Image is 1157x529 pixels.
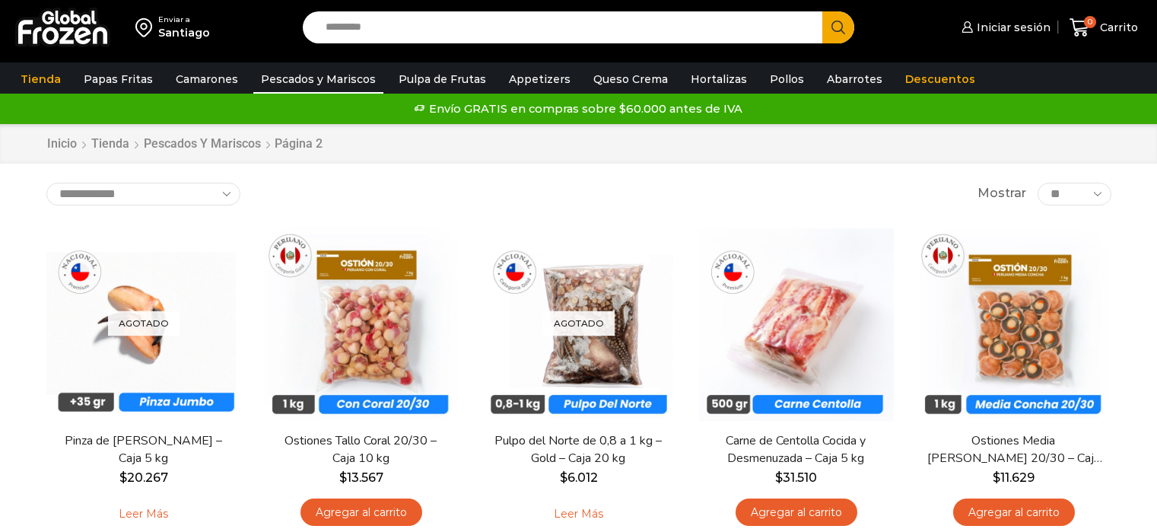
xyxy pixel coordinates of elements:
a: Hortalizas [683,65,755,94]
p: Agotado [543,311,615,336]
bdi: 31.510 [775,470,817,485]
span: Iniciar sesión [973,20,1051,35]
a: Agregar al carrito: “Carne de Centolla Cocida y Desmenuzada - Caja 5 kg” [736,499,857,527]
a: Pinza de [PERSON_NAME] – Caja 5 kg [56,432,230,467]
a: Iniciar sesión [958,12,1051,43]
select: Pedido de la tienda [46,183,240,206]
a: Appetizers [501,65,578,94]
a: Ostiones Tallo Coral 20/30 – Caja 10 kg [273,432,448,467]
a: Queso Crema [586,65,675,94]
a: Agregar al carrito: “Ostiones Tallo Coral 20/30 - Caja 10 kg” [300,499,422,527]
a: Abarrotes [819,65,890,94]
a: Agregar al carrito: “Ostiones Media Concha Peruano 20/30 - Caja 10 kg” [953,499,1075,527]
img: address-field-icon.svg [135,14,158,40]
a: Camarones [168,65,246,94]
a: 0 Carrito [1066,10,1142,46]
a: Pulpa de Frutas [391,65,494,94]
span: Mostrar [977,185,1026,202]
a: Papas Fritas [76,65,161,94]
span: Página 2 [275,136,323,151]
span: $ [560,470,567,485]
bdi: 11.629 [993,470,1035,485]
a: Descuentos [898,65,983,94]
button: Search button [822,11,854,43]
bdi: 13.567 [339,470,383,485]
span: Carrito [1096,20,1138,35]
span: $ [775,470,783,485]
a: Tienda [13,65,68,94]
a: Inicio [46,135,78,153]
nav: Breadcrumb [46,135,326,153]
a: Pescados y Mariscos [253,65,383,94]
bdi: 20.267 [119,470,168,485]
a: Carne de Centolla Cocida y Desmenuzada – Caja 5 kg [708,432,883,467]
div: Enviar a [158,14,210,25]
span: 0 [1084,16,1096,28]
a: Pollos [762,65,812,94]
div: Santiago [158,25,210,40]
a: Ostiones Media [PERSON_NAME] 20/30 – Caja 10 kg [926,432,1101,467]
p: Agotado [108,311,180,336]
span: $ [339,470,347,485]
bdi: 6.012 [560,470,598,485]
a: Pulpo del Norte de 0,8 a 1 kg – Gold – Caja 20 kg [491,432,666,467]
span: $ [993,470,1000,485]
a: Pescados y Mariscos [143,135,262,153]
a: Tienda [91,135,130,153]
span: $ [119,470,127,485]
